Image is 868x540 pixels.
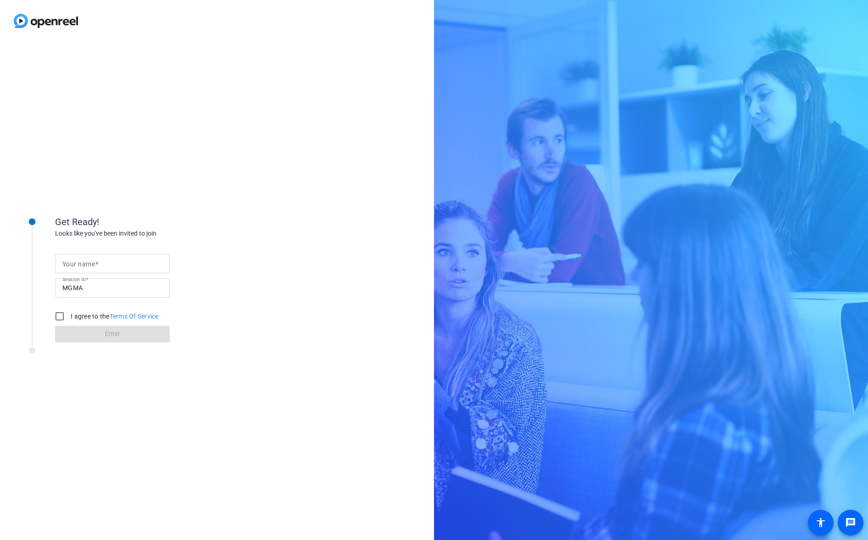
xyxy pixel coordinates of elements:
mat-icon: accessibility [815,517,826,528]
a: Terms Of Service [110,313,159,320]
div: Get Ready! [55,215,239,229]
div: Looks like you've been invited to join [55,229,239,238]
mat-label: Session ID [62,276,86,282]
mat-icon: message [845,517,856,528]
label: I agree to the [69,312,159,321]
mat-label: Your name [62,260,95,268]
